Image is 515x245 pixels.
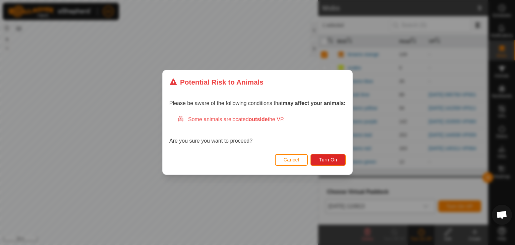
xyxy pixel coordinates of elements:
[231,117,285,122] span: located the VP.
[249,117,268,122] strong: outside
[311,154,346,166] button: Turn On
[275,154,308,166] button: Cancel
[284,157,299,163] span: Cancel
[169,101,346,106] span: Please be aware of the following conditions that
[177,116,346,124] div: Some animals are
[283,101,346,106] strong: may affect your animals:
[319,157,337,163] span: Turn On
[169,77,264,87] div: Potential Risk to Animals
[492,205,512,225] div: Open chat
[169,116,346,145] div: Are you sure you want to proceed?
